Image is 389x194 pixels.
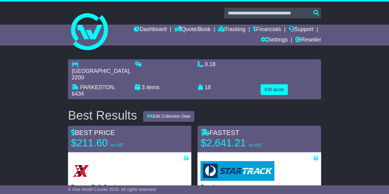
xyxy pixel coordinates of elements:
span: , 6434 [72,84,115,97]
a: Settings [260,35,288,46]
p: $211.60 [71,137,148,149]
div: Best Results [65,109,140,122]
span: 0.18 [205,61,216,67]
span: inc GST [248,143,262,147]
a: Quote/Book [174,25,211,35]
span: [GEOGRAPHIC_DATA] [72,68,129,74]
span: , 2200 [72,68,131,81]
a: Reseller [295,35,321,46]
a: Support [288,25,313,35]
span: PARKESTON [80,84,114,90]
span: © One World Courier 2025. All rights reserved. [68,187,157,192]
span: items [146,84,160,90]
span: 3 [142,84,145,90]
button: Edit Collection Date [143,111,194,122]
span: BEST PRICE [71,129,115,137]
p: Premium [200,184,318,190]
button: Edit quote [260,84,288,95]
p: $2,641.21 [200,137,277,149]
a: Tracking [218,25,245,35]
a: Financials [253,25,281,35]
span: 18 [205,84,211,90]
span: FASTEST [200,129,239,137]
img: StarTrack: Premium [200,161,274,181]
p: Express Bulk Service [71,184,189,190]
a: Dashboard [134,25,167,35]
img: Border Express: Express Bulk Service [71,161,91,181]
span: inc GST [110,143,124,147]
